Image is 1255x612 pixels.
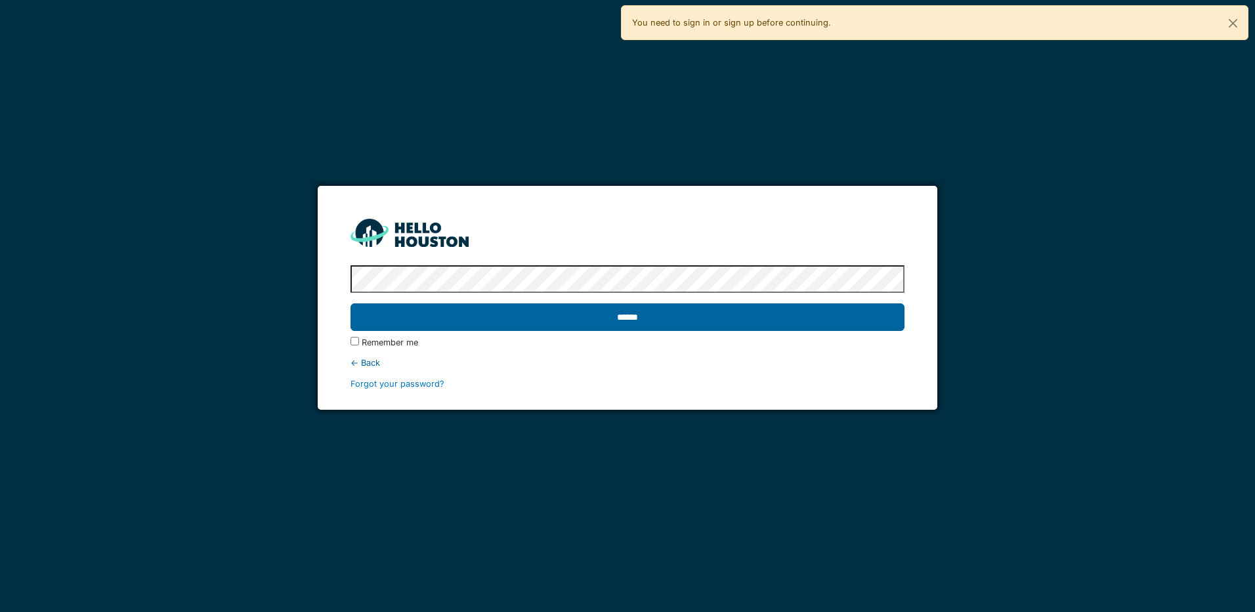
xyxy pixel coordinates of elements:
label: Remember me [362,336,418,349]
img: HH_line-BYnF2_Hg.png [351,219,469,247]
div: You need to sign in or sign up before continuing. [621,5,1248,40]
button: Close [1218,6,1248,41]
div: ← Back [351,357,904,369]
a: Forgot your password? [351,379,444,389]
